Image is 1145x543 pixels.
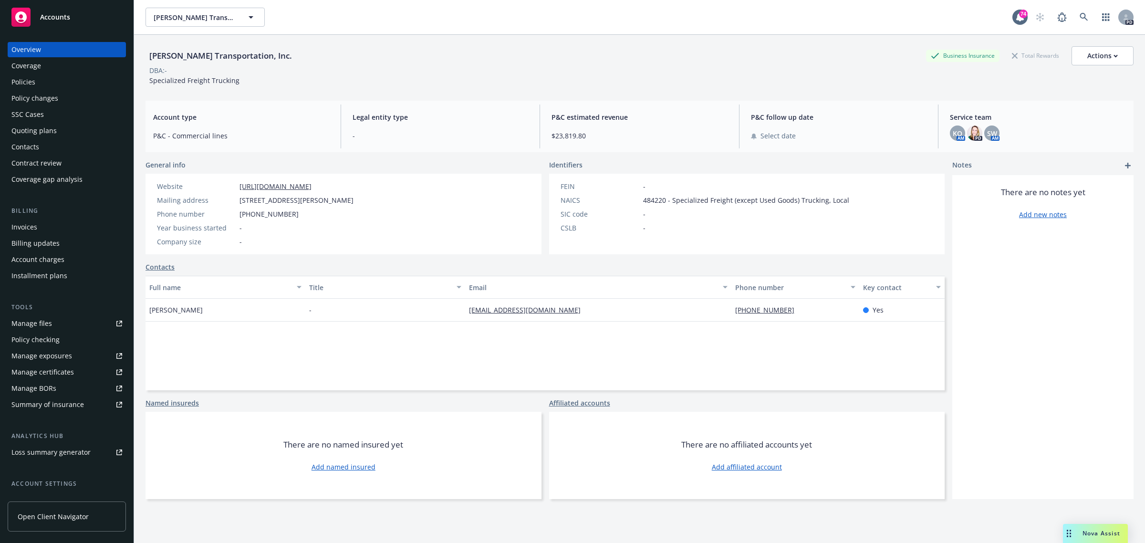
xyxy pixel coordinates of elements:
[11,381,56,396] div: Manage BORs
[469,305,588,314] a: [EMAIL_ADDRESS][DOMAIN_NAME]
[8,107,126,122] a: SSC Cases
[11,348,72,364] div: Manage exposures
[8,74,126,90] a: Policies
[11,139,39,155] div: Contacts
[40,13,70,21] span: Accounts
[561,195,639,205] div: NAICS
[18,512,89,522] span: Open Client Navigator
[1096,8,1115,27] a: Switch app
[312,462,375,472] a: Add named insured
[863,282,930,292] div: Key contact
[8,348,126,364] a: Manage exposures
[146,262,175,272] a: Contacts
[8,316,126,331] a: Manage files
[873,305,884,315] span: Yes
[1087,47,1118,65] div: Actions
[1019,10,1028,18] div: 74
[146,398,199,408] a: Named insureds
[157,223,236,233] div: Year business started
[8,332,126,347] a: Policy checking
[146,8,265,27] button: [PERSON_NAME] Transportation, Inc.
[1074,8,1093,27] a: Search
[149,76,239,85] span: Specialized Freight Trucking
[153,112,329,122] span: Account type
[953,128,962,138] span: KO
[549,160,583,170] span: Identifiers
[11,42,41,57] div: Overview
[643,209,645,219] span: -
[11,58,41,73] div: Coverage
[8,123,126,138] a: Quoting plans
[712,462,782,472] a: Add affiliated account
[11,107,44,122] div: SSC Cases
[239,209,299,219] span: [PHONE_NUMBER]
[561,181,639,191] div: FEIN
[157,209,236,219] div: Phone number
[309,282,451,292] div: Title
[8,381,126,396] a: Manage BORs
[11,236,60,251] div: Billing updates
[8,397,126,412] a: Summary of insurance
[309,305,312,315] span: -
[681,439,812,450] span: There are no affiliated accounts yet
[731,276,859,299] button: Phone number
[549,398,610,408] a: Affiliated accounts
[149,305,203,315] span: [PERSON_NAME]
[561,209,639,219] div: SIC code
[239,182,312,191] a: [URL][DOMAIN_NAME]
[8,492,126,508] a: Service team
[11,492,52,508] div: Service team
[8,445,126,460] a: Loss summary generator
[153,131,329,141] span: P&C - Commercial lines
[1001,187,1085,198] span: There are no notes yet
[735,305,802,314] a: [PHONE_NUMBER]
[643,195,849,205] span: 484220 - Specialized Freight (except Used Goods) Trucking, Local
[8,303,126,312] div: Tools
[1083,529,1120,537] span: Nova Assist
[154,12,236,22] span: [PERSON_NAME] Transportation, Inc.
[8,4,126,31] a: Accounts
[469,282,717,292] div: Email
[353,112,529,122] span: Legal entity type
[353,131,529,141] span: -
[11,172,83,187] div: Coverage gap analysis
[146,160,186,170] span: General info
[8,268,126,283] a: Installment plans
[926,50,999,62] div: Business Insurance
[8,479,126,489] div: Account settings
[760,131,796,141] span: Select date
[146,50,296,62] div: [PERSON_NAME] Transportation, Inc.
[11,268,67,283] div: Installment plans
[11,445,91,460] div: Loss summary generator
[239,195,354,205] span: [STREET_ADDRESS][PERSON_NAME]
[952,160,972,171] span: Notes
[11,365,74,380] div: Manage certificates
[157,181,236,191] div: Website
[11,332,60,347] div: Policy checking
[283,439,403,450] span: There are no named insured yet
[1063,524,1128,543] button: Nova Assist
[561,223,639,233] div: CSLB
[967,125,982,141] img: photo
[552,131,728,141] span: $23,819.80
[11,219,37,235] div: Invoices
[8,365,126,380] a: Manage certificates
[751,112,927,122] span: P&C follow up date
[1122,160,1134,171] a: add
[149,282,291,292] div: Full name
[8,236,126,251] a: Billing updates
[11,156,62,171] div: Contract review
[735,282,845,292] div: Phone number
[643,223,645,233] span: -
[987,128,997,138] span: SW
[149,65,167,75] div: DBA: -
[11,252,64,267] div: Account charges
[157,195,236,205] div: Mailing address
[11,74,35,90] div: Policies
[1072,46,1134,65] button: Actions
[552,112,728,122] span: P&C estimated revenue
[1007,50,1064,62] div: Total Rewards
[8,58,126,73] a: Coverage
[8,252,126,267] a: Account charges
